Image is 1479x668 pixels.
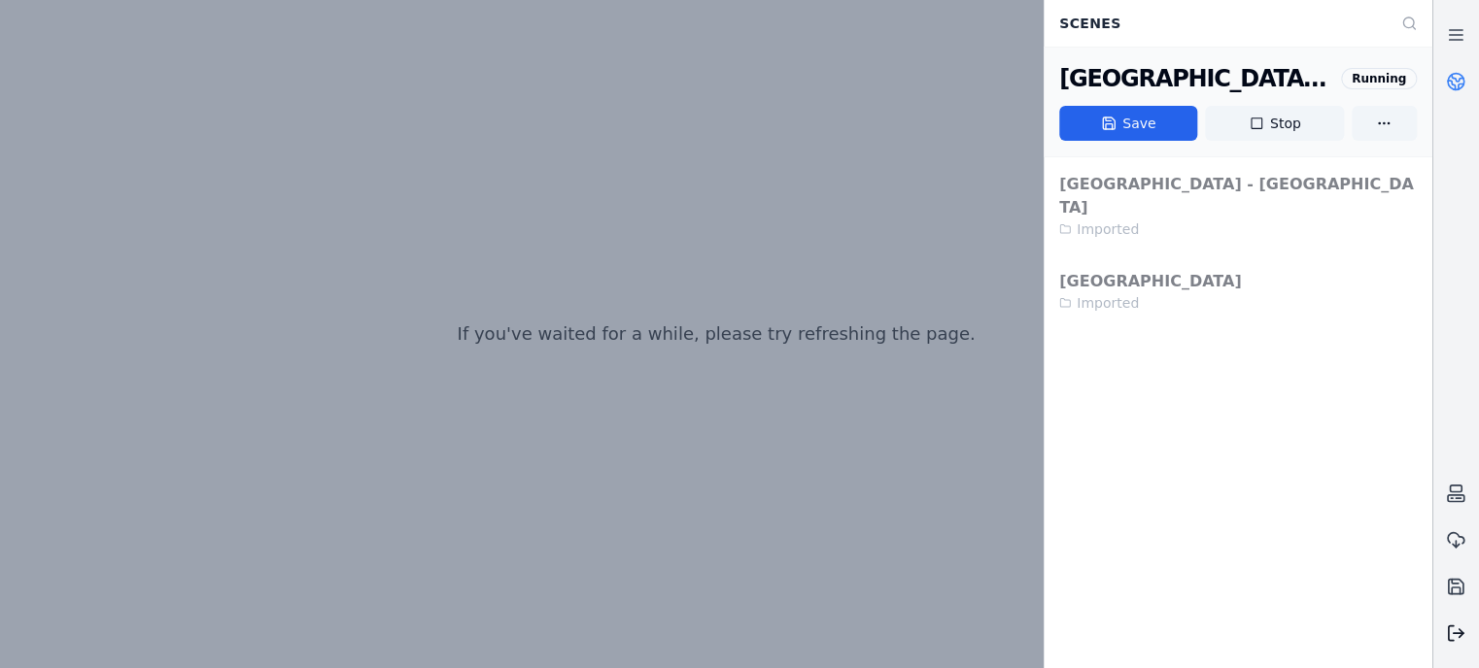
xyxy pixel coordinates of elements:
div: Running [1341,68,1417,89]
div: Stop or save the current scene before opening another one [1044,157,1432,328]
button: Save [1059,106,1197,141]
div: Cabo Verde - New terminal [1059,63,1333,94]
button: Stop [1205,106,1343,141]
div: Scenes [1048,5,1390,42]
p: If you've waited for a while, please try refreshing the page. [457,320,975,348]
